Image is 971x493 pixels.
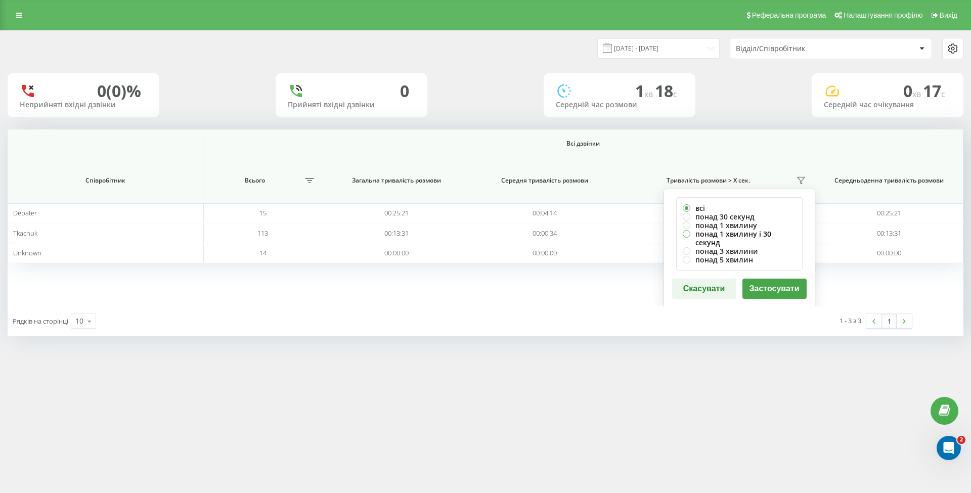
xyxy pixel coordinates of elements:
td: 00:00:00 [471,243,619,263]
div: 0 [400,81,409,101]
label: понад 3 хвилини [683,247,796,255]
label: понад 30 секунд [683,212,796,221]
td: 00:25:21 [815,203,964,223]
div: Середній час розмови [556,101,683,109]
span: Середньоденна тривалість розмови [827,176,951,185]
span: Всі дзвінки [246,140,920,148]
td: 00:00:00 [815,243,964,263]
span: Налаштування профілю [844,11,922,19]
label: понад 1 хвилину [683,221,796,230]
td: 00:00:34 [471,223,619,243]
span: Середня тривалість розмови [482,176,607,185]
div: 10 [75,316,83,326]
div: Відділ/Співробітник [736,44,857,53]
span: 17 [923,80,945,102]
span: 14 [259,248,267,257]
span: 18 [655,80,677,102]
span: 0 [903,80,923,102]
button: Застосувати [742,279,807,299]
span: Тривалість розмови > Х сек. [625,176,792,185]
label: понад 1 хвилину і 30 секунд [683,230,796,247]
span: 113 [257,229,268,238]
td: 00:13:31 [322,223,470,243]
span: 1 [635,80,655,102]
div: Середній час очікування [824,101,951,109]
span: 15 [259,208,267,217]
div: 0 (0)% [97,81,141,101]
span: Реферальна програма [752,11,826,19]
span: Tkachuk [13,229,37,238]
span: c [941,88,945,100]
span: c [673,88,677,100]
div: Прийняті вхідні дзвінки [288,101,415,109]
span: Співробітник [22,176,189,185]
td: 00:04:14 [471,203,619,223]
iframe: Intercom live chat [937,436,961,460]
td: 00:25:21 [322,203,470,223]
div: 1 - 3 з 3 [840,316,861,326]
span: Вихід [940,11,957,19]
span: Загальна тривалість розмови [334,176,459,185]
button: Скасувати [672,279,736,299]
span: Unknown [13,248,41,257]
span: 2 [957,436,965,444]
span: хв [644,88,655,100]
label: понад 5 хвилин [683,255,796,264]
label: всі [683,204,796,212]
span: Рядків на сторінці [13,317,68,326]
span: Debater [13,208,37,217]
div: Неприйняті вхідні дзвінки [20,101,147,109]
td: 00:00:00 [322,243,470,263]
td: 00:13:31 [815,223,964,243]
span: Всього [208,176,301,185]
span: хв [912,88,923,100]
a: 1 [881,314,897,328]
